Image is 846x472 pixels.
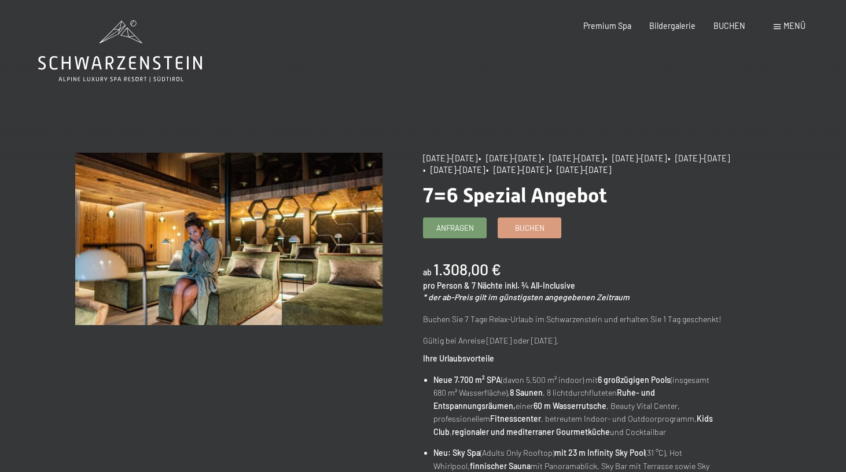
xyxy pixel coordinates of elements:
[423,292,630,302] em: * der ab-Preis gilt im günstigsten angegebenen Zeitraum
[423,165,485,175] span: • [DATE]–[DATE]
[542,153,604,163] span: • [DATE]–[DATE]
[436,223,474,233] span: Anfragen
[423,313,730,326] p: Buchen Sie 7 Tage Relax-Urlaub im Schwarzenstein und erhalten Sie 1 Tag geschenkt!
[423,281,470,290] span: pro Person &
[505,281,575,290] span: inkl. ¾ All-Inclusive
[554,448,645,458] strong: mit 23 m Infinity Sky Pool
[433,414,713,437] strong: Kids Club
[423,334,730,348] p: Gültig bei Anreise [DATE] oder [DATE].
[713,21,745,31] a: BUCHEN
[433,375,501,385] strong: Neue 7.700 m² SPA
[498,218,561,237] a: Buchen
[433,374,730,439] li: (davon 5.500 m² indoor) mit (insgesamt 680 m² Wasserfläche), , 8 lichtdurchfluteten einer , Beaut...
[649,21,696,31] a: Bildergalerie
[470,461,531,471] strong: finnischer Sauna
[510,388,543,397] strong: 8 Saunen
[784,21,805,31] span: Menü
[668,153,730,163] span: • [DATE]–[DATE]
[433,260,501,278] b: 1.308,00 €
[605,153,667,163] span: • [DATE]–[DATE]
[598,375,671,385] strong: 6 großzügigen Pools
[75,153,382,325] img: 7=6 Spezial Angebot
[423,183,607,207] span: 7=6 Spezial Angebot
[452,427,610,437] strong: regionaler und mediterraner Gourmetküche
[515,223,545,233] span: Buchen
[433,448,480,458] strong: Neu: Sky Spa
[479,153,540,163] span: • [DATE]–[DATE]
[423,267,432,277] span: ab
[472,281,503,290] span: 7 Nächte
[583,21,631,31] a: Premium Spa
[423,353,494,363] strong: Ihre Urlaubsvorteile
[423,153,477,163] span: [DATE]–[DATE]
[549,165,611,175] span: • [DATE]–[DATE]
[534,401,606,411] strong: 60 m Wasserrutsche
[433,388,655,411] strong: Ruhe- und Entspannungsräumen,
[486,165,548,175] span: • [DATE]–[DATE]
[424,218,486,237] a: Anfragen
[490,414,541,423] strong: Fitnesscenter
